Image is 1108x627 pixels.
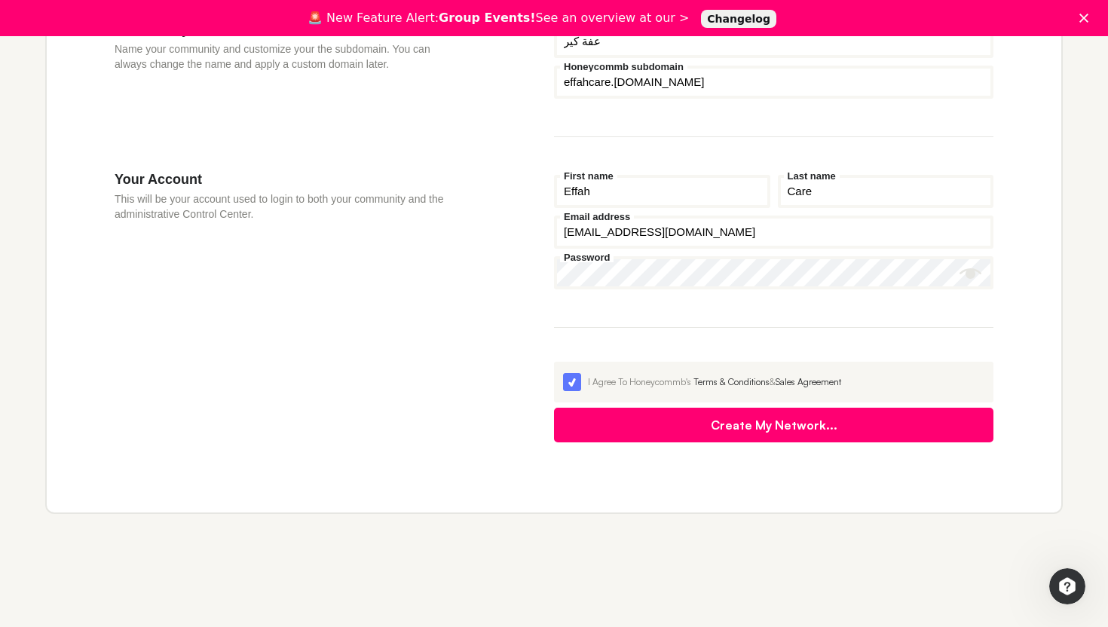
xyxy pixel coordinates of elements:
[554,175,770,208] input: First name
[115,41,464,72] p: Name your community and customize your the subdomain. You can always change the name and apply a ...
[776,376,841,387] a: Sales Agreement
[784,171,840,181] label: Last name
[560,171,617,181] label: First name
[560,252,614,262] label: Password
[554,66,993,99] input: your-subdomain.honeycommb.com
[588,375,984,389] div: I Agree To Honeycommb's &
[701,10,776,28] a: Changelog
[115,191,464,222] p: This will be your account used to login to both your community and the administrative Control Cen...
[1079,14,1094,23] div: Close
[778,175,994,208] input: Last name
[693,376,770,387] a: Terms & Conditions
[560,62,687,72] label: Honeycommb subdomain
[1049,568,1085,604] iframe: Intercom live chat
[554,408,993,442] button: Create My Network...
[554,216,993,249] input: Email address
[308,11,689,26] div: 🚨 New Feature Alert: See an overview at our >
[115,171,464,188] h3: Your Account
[439,11,536,25] b: Group Events!
[554,25,993,58] input: Community name
[560,212,634,222] label: Email address
[960,262,982,285] button: Show password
